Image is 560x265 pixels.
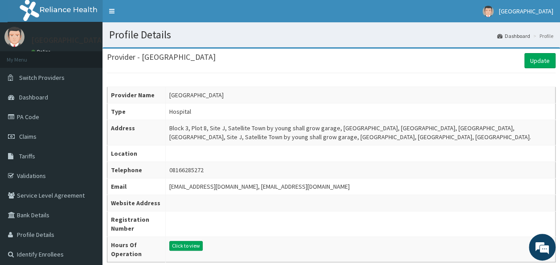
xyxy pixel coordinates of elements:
[107,145,166,162] th: Location
[107,120,166,145] th: Address
[31,36,105,44] p: [GEOGRAPHIC_DATA]
[146,4,168,26] div: Minimize live chat window
[107,87,166,104] th: Provider Name
[107,211,166,237] th: Registration Number
[31,49,53,55] a: Online
[169,107,191,116] div: Hospital
[19,132,37,141] span: Claims
[497,32,530,40] a: Dashboard
[107,178,166,195] th: Email
[19,93,48,101] span: Dashboard
[107,237,166,262] th: Hours Of Operation
[109,29,553,41] h1: Profile Details
[52,77,123,167] span: We're online!
[482,6,494,17] img: User Image
[107,162,166,178] th: Telephone
[107,195,166,211] th: Website Address
[4,173,170,204] textarea: Type your message and hit 'Enter'
[531,32,553,40] li: Profile
[107,53,216,61] h3: Provider - [GEOGRAPHIC_DATA]
[16,45,36,67] img: d_794563401_company_1708531726252_794563401
[169,241,203,251] button: Click to view
[169,124,552,141] div: Block 3, Plot 8, Site J, Satellite Town by young shall grow garage, [GEOGRAPHIC_DATA], [GEOGRAPHI...
[169,182,350,191] div: [EMAIL_ADDRESS][DOMAIN_NAME], [EMAIL_ADDRESS][DOMAIN_NAME]
[46,50,150,62] div: Chat with us now
[4,27,25,47] img: User Image
[524,53,556,68] a: Update
[169,166,204,174] div: 08166285272
[499,7,553,15] span: [GEOGRAPHIC_DATA]
[19,152,35,160] span: Tariffs
[19,74,65,82] span: Switch Providers
[169,91,224,99] div: [GEOGRAPHIC_DATA]
[107,104,166,120] th: Type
